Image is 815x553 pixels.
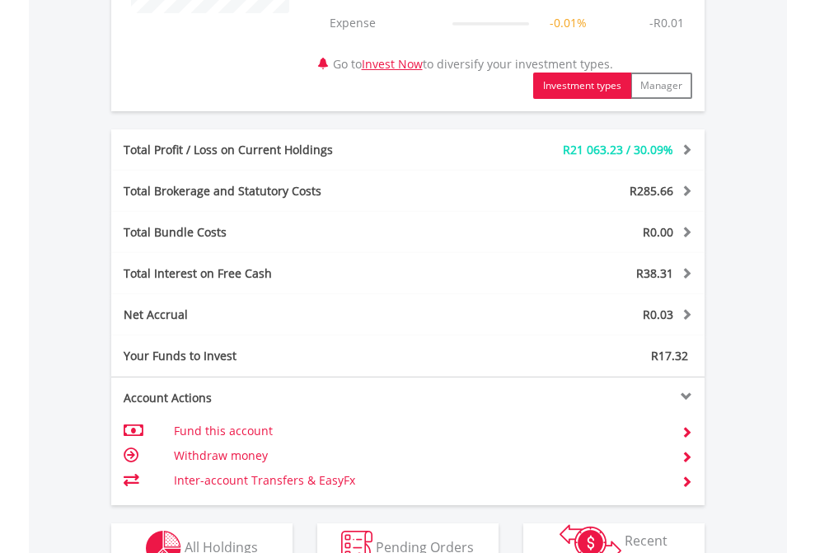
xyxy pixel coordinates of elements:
[111,265,457,282] div: Total Interest on Free Cash
[651,348,688,363] span: R17.32
[563,142,673,157] span: R21 063.23 / 30.09%
[174,419,661,443] td: Fund this account
[174,468,661,493] td: Inter-account Transfers & EasyFx
[111,183,457,199] div: Total Brokerage and Statutory Costs
[643,224,673,240] span: R0.00
[537,7,599,40] td: -0.01%
[630,73,692,99] button: Manager
[111,307,457,323] div: Net Accrual
[111,142,457,158] div: Total Profit / Loss on Current Holdings
[636,265,673,281] span: R38.31
[111,390,408,406] div: Account Actions
[630,183,673,199] span: R285.66
[321,7,445,40] td: Expense
[362,56,423,72] a: Invest Now
[111,348,408,364] div: Your Funds to Invest
[533,73,631,99] button: Investment types
[111,224,457,241] div: Total Bundle Costs
[641,7,692,40] td: -R0.01
[174,443,661,468] td: Withdraw money
[643,307,673,322] span: R0.03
